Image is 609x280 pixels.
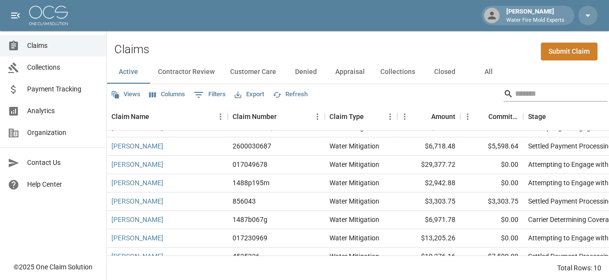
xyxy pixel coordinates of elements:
div: Total Rows: 10 [557,263,601,273]
a: [PERSON_NAME] [111,141,163,151]
div: $13,205.26 [397,229,460,248]
button: Appraisal [328,60,373,84]
span: Contact Us [27,158,98,168]
button: Sort [418,110,431,123]
div: 017230969 [233,233,267,243]
button: Menu [397,109,412,124]
a: [PERSON_NAME] [111,251,163,261]
span: Payment Tracking [27,84,98,94]
div: Water Mitigation [329,215,379,224]
span: Collections [27,62,98,73]
div: Amount [431,103,455,130]
span: Analytics [27,106,98,116]
div: Water Mitigation [329,141,379,151]
button: Views [109,87,143,102]
button: Menu [460,109,475,124]
div: $10,276.16 [397,248,460,266]
div: 4525326 [233,251,260,261]
div: $29,377.72 [397,156,460,174]
button: Sort [475,110,488,123]
a: [PERSON_NAME] [111,215,163,224]
button: All [467,60,510,84]
div: $0.00 [460,211,523,229]
h2: Claims [114,43,149,57]
div: Committed Amount [488,103,518,130]
button: Active [107,60,150,84]
div: Claim Number [233,103,277,130]
div: Water Mitigation [329,251,379,261]
button: Menu [213,109,228,124]
div: 017049678 [233,160,267,169]
span: Claims [27,41,98,51]
button: Sort [546,110,560,123]
div: Claim Number [228,103,325,130]
div: [PERSON_NAME] [502,7,568,24]
button: Menu [383,109,397,124]
div: Water Mitigation [329,160,379,169]
div: Claim Name [107,103,228,130]
button: Denied [284,60,328,84]
button: Sort [277,110,290,123]
div: 2600030687 [233,141,271,151]
button: Closed [423,60,467,84]
a: [PERSON_NAME] [111,233,163,243]
a: [PERSON_NAME] [111,178,163,188]
div: Claim Type [325,103,397,130]
button: Select columns [147,87,187,102]
a: Submit Claim [541,43,597,60]
button: Menu [310,109,325,124]
div: $5,598.64 [460,137,523,156]
div: dynamic tabs [107,60,609,84]
button: Collections [373,60,423,84]
div: Committed Amount [460,103,523,130]
div: $0.00 [460,229,523,248]
div: Search [503,86,607,103]
div: $7,500.00 [460,248,523,266]
div: $6,971.78 [397,211,460,229]
button: Refresh [270,87,310,102]
div: Claim Type [329,103,364,130]
div: Amount [397,103,460,130]
button: Customer Care [222,60,284,84]
div: 1487b067g [233,215,267,224]
div: 856043 [233,196,256,206]
button: Contractor Review [150,60,222,84]
div: 1488p195m [233,178,269,188]
div: $2,942.88 [397,174,460,192]
div: Water Mitigation [329,196,379,206]
div: Claim Name [111,103,149,130]
div: Water Mitigation [329,233,379,243]
span: Help Center [27,179,98,190]
button: Export [232,87,266,102]
img: ocs-logo-white-transparent.png [29,6,68,25]
div: $3,303.75 [460,192,523,211]
div: $6,718.48 [397,137,460,156]
div: $3,303.75 [397,192,460,211]
div: Water Mitigation [329,178,379,188]
p: Water Fire Mold Experts [506,16,564,25]
a: [PERSON_NAME] [111,160,163,169]
button: open drawer [6,6,25,25]
div: $0.00 [460,174,523,192]
div: Stage [528,103,546,130]
span: Organization [27,128,98,138]
button: Sort [149,110,163,123]
a: [PERSON_NAME] [111,196,163,206]
div: © 2025 One Claim Solution [14,262,93,272]
button: Sort [364,110,377,123]
div: $0.00 [460,156,523,174]
button: Show filters [191,87,228,103]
